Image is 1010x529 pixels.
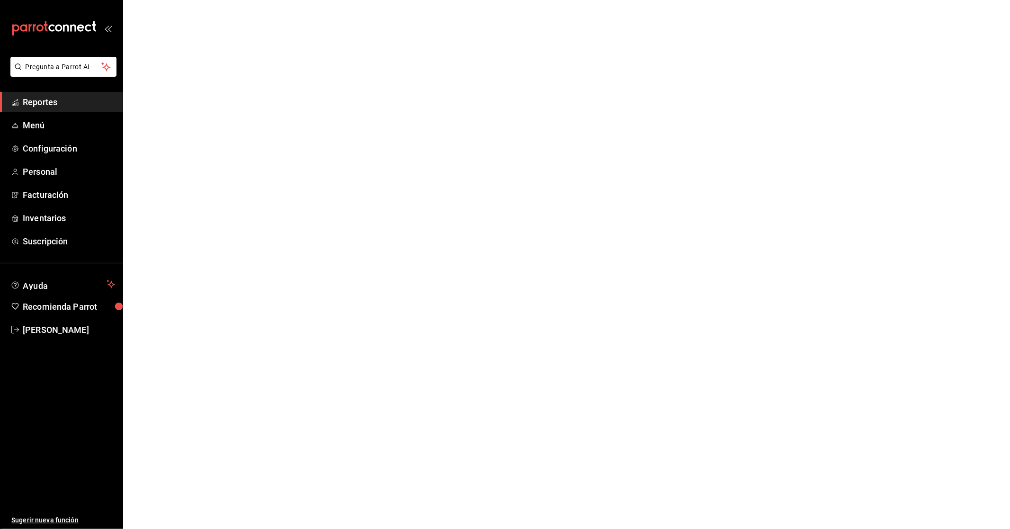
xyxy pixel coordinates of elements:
[23,278,103,290] span: Ayuda
[23,235,115,248] span: Suscripción
[23,119,115,132] span: Menú
[7,69,116,79] a: Pregunta a Parrot AI
[26,62,102,72] span: Pregunta a Parrot AI
[23,96,115,108] span: Reportes
[23,212,115,224] span: Inventarios
[104,25,112,32] button: open_drawer_menu
[10,57,116,77] button: Pregunta a Parrot AI
[11,515,115,525] span: Sugerir nueva función
[23,300,115,313] span: Recomienda Parrot
[23,323,115,336] span: [PERSON_NAME]
[23,188,115,201] span: Facturación
[23,165,115,178] span: Personal
[23,142,115,155] span: Configuración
